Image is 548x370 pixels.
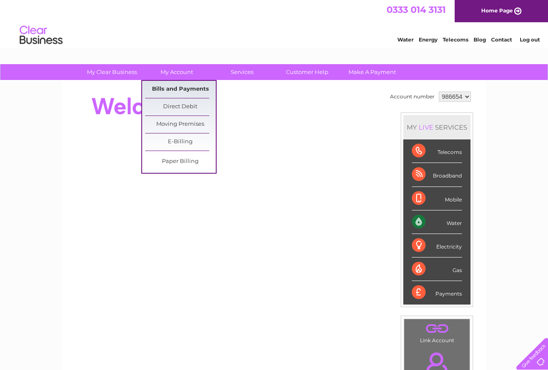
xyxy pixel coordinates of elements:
div: Mobile [412,187,462,210]
img: logo.png [19,22,63,48]
div: Electricity [412,234,462,258]
div: Clear Business is a trading name of Verastar Limited (registered in [GEOGRAPHIC_DATA] No. 3667643... [72,5,477,41]
a: Telecoms [443,36,468,43]
a: Services [207,64,277,80]
a: . [406,321,468,336]
div: Telecoms [412,139,462,163]
div: MY SERVICES [403,115,471,139]
a: Contact [491,36,512,43]
td: Account number [388,89,437,104]
a: Make A Payment [337,64,408,80]
a: 0333 014 3131 [387,4,446,15]
a: Direct Debit [145,98,216,115]
a: Blog [474,36,486,43]
div: Water [412,210,462,234]
a: Customer Help [272,64,342,80]
a: My Account [142,64,212,80]
a: Energy [419,36,438,43]
a: Log out [520,36,540,43]
a: Bills and Payments [145,81,216,98]
div: Gas [412,258,462,281]
div: Payments [412,281,462,304]
div: LIVE [417,123,435,131]
a: Water [397,36,414,43]
a: E-Billing [145,133,216,151]
a: Moving Premises [145,116,216,133]
div: Broadband [412,163,462,186]
a: My Clear Business [77,64,147,80]
td: Link Account [404,319,470,346]
a: Paper Billing [145,153,216,170]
